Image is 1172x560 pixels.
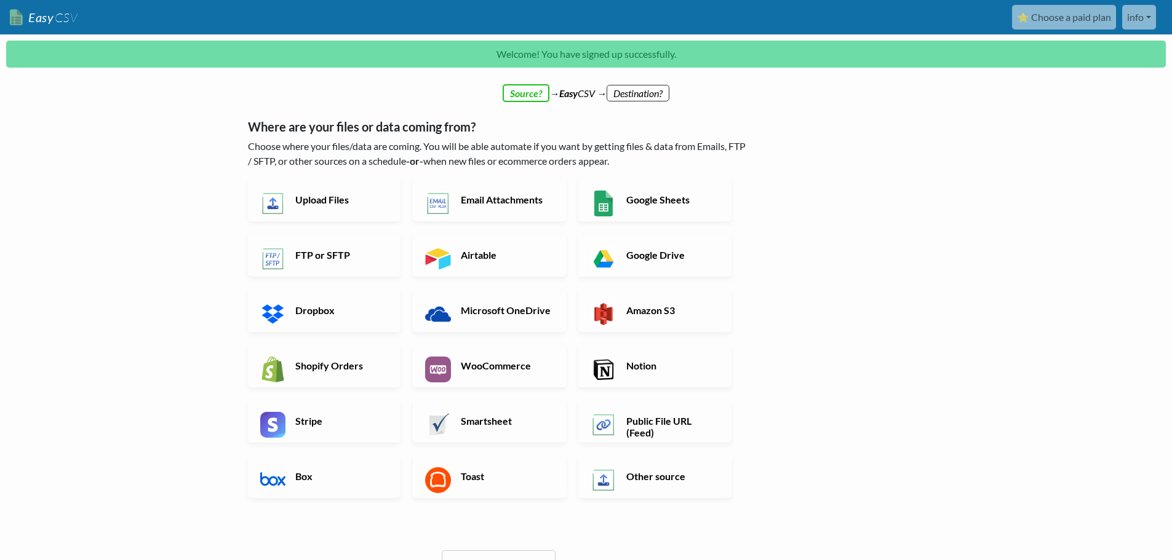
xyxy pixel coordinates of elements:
[406,155,423,167] b: -or-
[6,41,1166,68] p: Welcome! You have signed up successfully.
[248,455,401,498] a: Box
[591,246,616,272] img: Google Drive App & API
[292,194,389,205] h6: Upload Files
[458,470,554,482] h6: Toast
[425,412,451,438] img: Smartsheet App & API
[578,344,732,387] a: Notion
[425,191,451,216] img: Email New CSV or XLSX File App & API
[623,304,720,316] h6: Amazon S3
[591,357,616,382] img: Notion App & API
[248,400,401,443] a: Stripe
[413,400,566,443] a: Smartsheet
[458,249,554,261] h6: Airtable
[623,249,720,261] h6: Google Drive
[413,455,566,498] a: Toast
[413,289,566,332] a: Microsoft OneDrive
[413,234,566,277] a: Airtable
[248,178,401,221] a: Upload Files
[591,412,616,438] img: Public File URL App & API
[236,74,937,101] div: → CSV →
[292,304,389,316] h6: Dropbox
[425,301,451,327] img: Microsoft OneDrive App & API
[260,246,286,272] img: FTP or SFTP App & API
[578,400,732,443] a: Public File URL (Feed)
[578,234,732,277] a: Google Drive
[292,470,389,482] h6: Box
[292,360,389,371] h6: Shopify Orders
[248,344,401,387] a: Shopify Orders
[623,360,720,371] h6: Notion
[260,467,286,493] img: Box App & API
[10,5,78,30] a: EasyCSV
[248,289,401,332] a: Dropbox
[578,178,732,221] a: Google Sheets
[413,178,566,221] a: Email Attachments
[54,10,78,25] span: CSV
[292,249,389,261] h6: FTP or SFTP
[623,415,720,438] h6: Public File URL (Feed)
[578,455,732,498] a: Other source
[591,467,616,493] img: Other Source App & API
[458,360,554,371] h6: WooCommerce
[425,467,451,493] img: Toast App & API
[413,344,566,387] a: WooCommerce
[292,415,389,427] h6: Stripe
[1012,5,1116,30] a: ⭐ Choose a paid plan
[425,246,451,272] img: Airtable App & API
[623,470,720,482] h6: Other source
[458,415,554,427] h6: Smartsheet
[1120,511,1160,548] iframe: chat widget
[458,304,554,316] h6: Microsoft OneDrive
[578,289,732,332] a: Amazon S3
[425,357,451,382] img: WooCommerce App & API
[623,194,720,205] h6: Google Sheets
[591,301,616,327] img: Amazon S3 App & API
[591,191,616,216] img: Google Sheets App & API
[248,139,749,168] p: Choose where your files/data are coming. You will be able automate if you want by getting files &...
[248,119,749,134] h5: Where are your files or data coming from?
[260,357,286,382] img: Shopify App & API
[260,191,286,216] img: Upload Files App & API
[458,194,554,205] h6: Email Attachments
[1122,5,1156,30] a: info
[260,412,286,438] img: Stripe App & API
[248,234,401,277] a: FTP or SFTP
[260,301,286,327] img: Dropbox App & API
